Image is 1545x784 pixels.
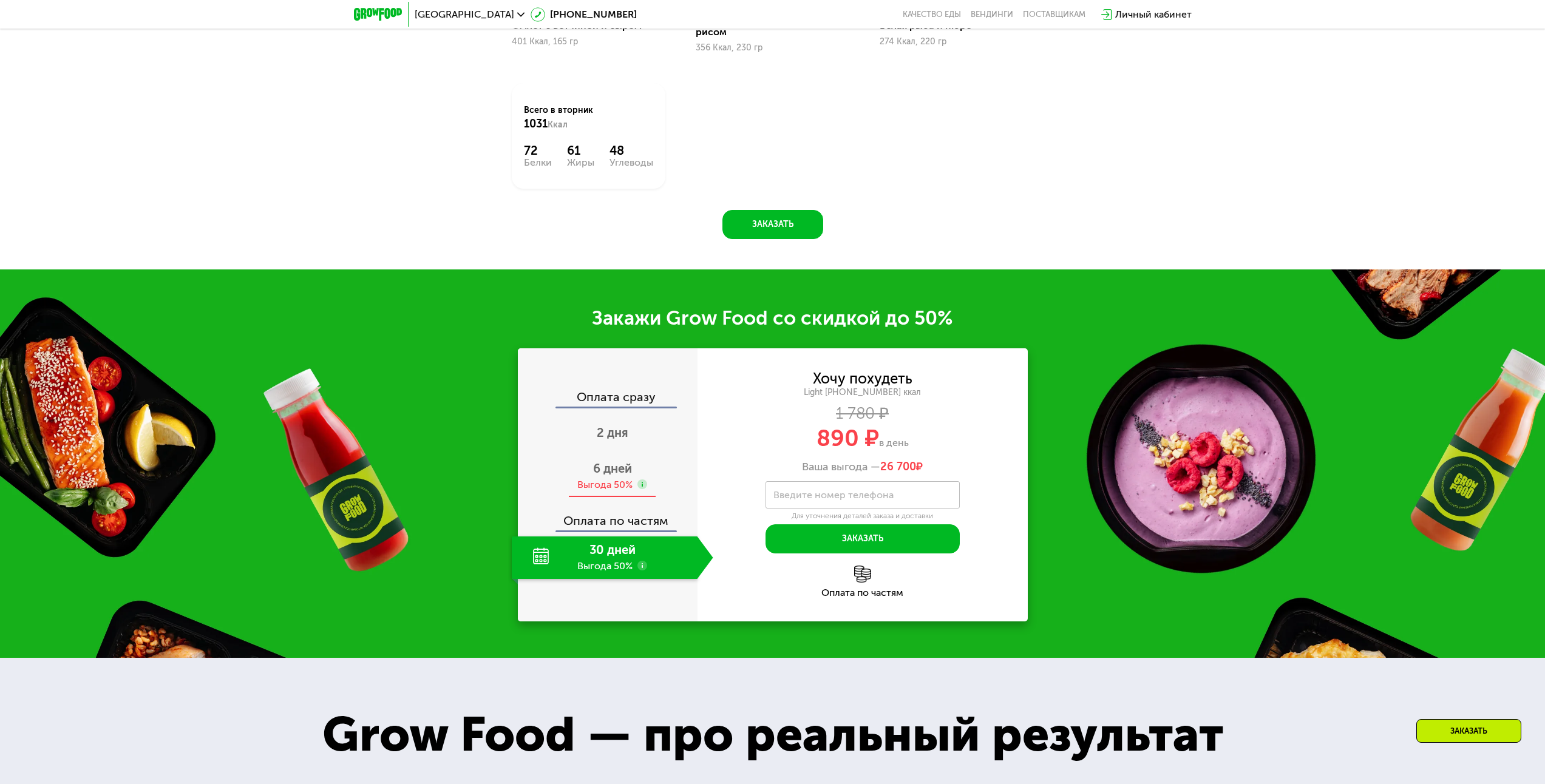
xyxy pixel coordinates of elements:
[548,120,568,130] span: Ккал
[519,502,698,530] div: Оплата по частям
[567,143,594,158] div: 61
[597,425,628,440] span: 2 дня
[610,143,653,158] div: 48
[880,460,916,473] span: 26 700
[766,524,960,553] button: Заказать
[415,10,514,19] span: [GEOGRAPHIC_DATA]
[512,37,665,47] div: 401 Ккал, 165 гр
[696,43,849,53] div: 356 Ккал, 230 гр
[531,7,637,22] a: [PHONE_NUMBER]
[524,143,552,158] div: 72
[524,158,552,167] div: Белки
[1416,719,1521,743] div: Заказать
[698,588,1028,598] div: Оплата по частям
[577,478,633,492] div: Выгода 50%
[813,372,912,385] div: Хочу похудеть
[698,461,1028,474] div: Ваша выгода —
[971,10,1013,19] a: Вендинги
[593,461,632,476] span: 6 дней
[722,210,823,239] button: Заказать
[880,461,923,474] span: ₽
[1115,7,1192,22] div: Личный кабинет
[610,158,653,167] div: Углеводы
[817,424,879,452] span: 890 ₽
[880,37,1033,47] div: 274 Ккал, 220 гр
[567,158,594,167] div: Жиры
[766,512,960,521] div: Для уточнения деталей заказа и доставки
[286,698,1259,771] div: Grow Food — про реальный результат
[524,104,653,131] div: Всего в вторник
[879,437,909,448] span: в день
[854,566,871,583] img: l6xcnZfty9opOoJh.png
[519,391,698,407] div: Оплата сразу
[524,117,548,130] span: 1031
[698,387,1028,398] div: Light [PHONE_NUMBER] ккал
[903,10,961,19] a: Качество еды
[698,407,1028,421] div: 1 780 ₽
[1023,10,1085,19] div: поставщикам
[773,492,894,498] label: Введите номер телефона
